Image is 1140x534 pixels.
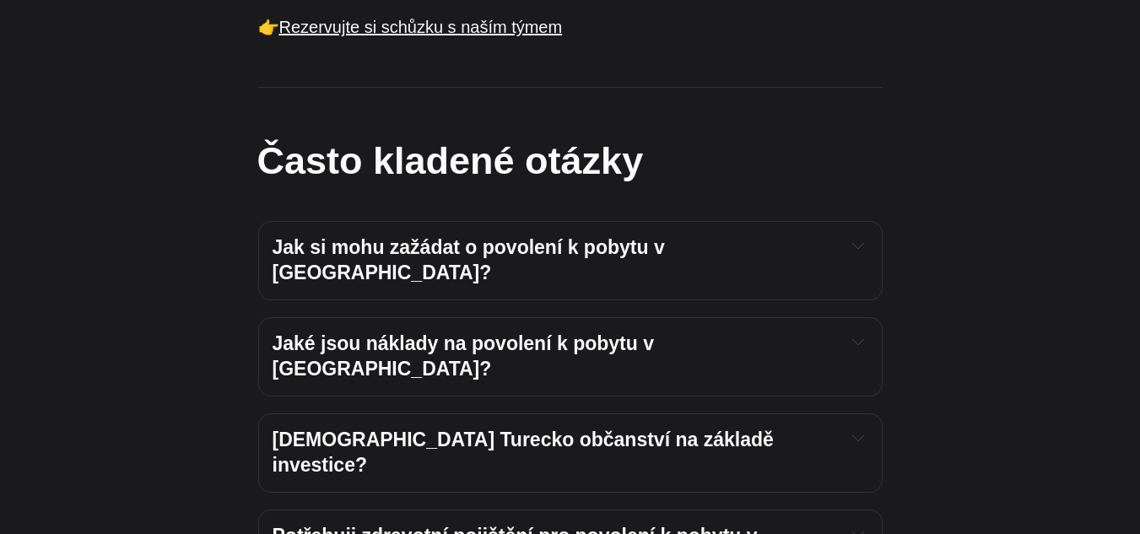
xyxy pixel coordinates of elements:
[273,236,671,283] font: Jak si mohu zažádat o povolení k pobytu v [GEOGRAPHIC_DATA]?
[849,428,868,448] button: Rozbalit přepínač pro čtení obsahu
[273,332,660,380] font: Jaké jsou náklady na povolení k pobytu v [GEOGRAPHIC_DATA]?
[273,429,780,476] font: [DEMOGRAPHIC_DATA] Turecko občanství na základě investice?
[257,139,644,182] font: Často kladené otázky
[849,332,868,352] button: Rozbalit přepínač pro čtení obsahu
[849,235,868,256] button: Rozbalit přepínač pro čtení obsahu
[279,18,563,36] a: Rezervujte si schůzku s naším týmem
[258,18,279,36] font: 👉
